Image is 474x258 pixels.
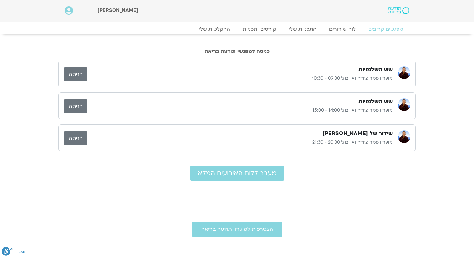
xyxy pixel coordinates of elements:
[87,139,393,146] p: מועדון פמה צ'ודרון • יום ג׳ 20:30 - 21:30
[190,166,284,181] a: מעבר ללוח האירועים המלא
[358,98,393,105] h3: שש השלמויות
[201,226,273,232] span: הצטרפות למועדון תודעה בריאה
[58,49,416,54] h2: כניסה למפגשי תודעה בריאה
[362,26,409,32] a: מפגשים קרובים
[398,98,410,111] img: מועדון פמה צ'ודרון
[64,67,87,81] a: כניסה
[87,75,393,82] p: מועדון פמה צ'ודרון • יום ג׳ 09:30 - 10:30
[398,130,410,143] img: מועדון פמה צ'ודרון
[282,26,323,32] a: התכניות שלי
[192,222,282,237] a: הצטרפות למועדון תודעה בריאה
[358,66,393,73] h3: שש השלמויות
[97,7,138,14] span: [PERSON_NAME]
[398,66,410,79] img: מועדון פמה צ'ודרון
[236,26,282,32] a: קורסים ותכניות
[323,130,393,137] h3: שידור של [PERSON_NAME]
[87,107,393,114] p: מועדון פמה צ'ודרון • יום ג׳ 14:00 - 15:00
[64,99,87,113] a: כניסה
[323,26,362,32] a: לוח שידורים
[64,131,87,145] a: כניסה
[65,26,409,32] nav: Menu
[198,170,276,177] span: מעבר ללוח האירועים המלא
[192,26,236,32] a: ההקלטות שלי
